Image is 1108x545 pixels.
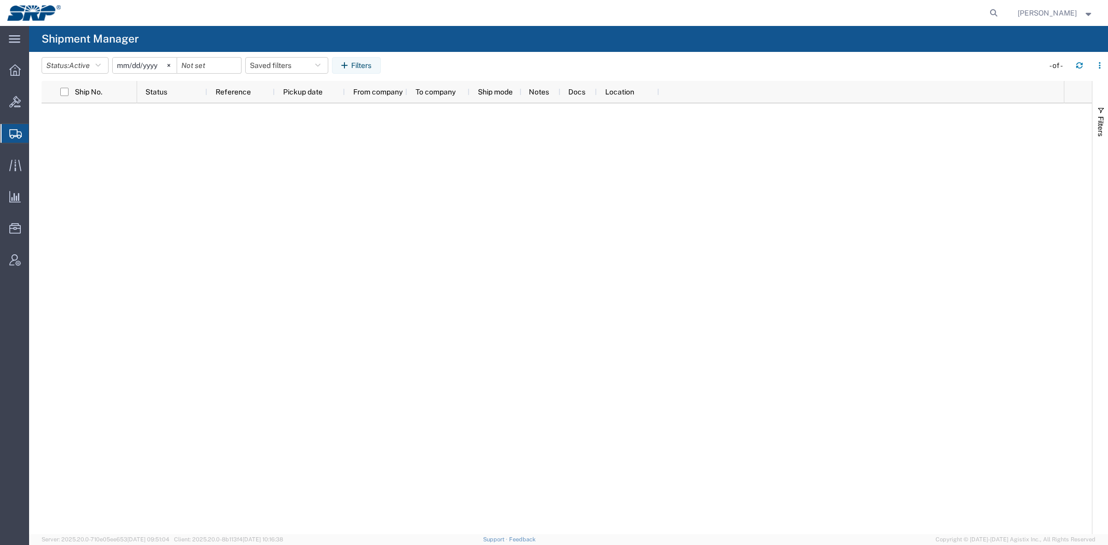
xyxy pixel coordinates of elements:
button: Saved filters [245,57,328,74]
span: Notes [529,88,549,96]
span: Server: 2025.20.0-710e05ee653 [42,536,169,542]
span: Location [605,88,634,96]
a: Feedback [509,536,536,542]
button: Status:Active [42,57,109,74]
span: Active [69,61,90,70]
span: Copyright © [DATE]-[DATE] Agistix Inc., All Rights Reserved [936,535,1096,544]
span: From company [353,88,403,96]
h4: Shipment Manager [42,26,139,52]
span: Marissa Camacho [1018,7,1077,19]
span: Ship No. [75,88,102,96]
span: Ship mode [478,88,513,96]
span: Filters [1097,116,1105,137]
input: Not set [177,58,241,73]
button: [PERSON_NAME] [1017,7,1094,19]
input: Not set [113,58,177,73]
span: To company [416,88,456,96]
span: [DATE] 10:16:38 [243,536,283,542]
span: [DATE] 09:51:04 [127,536,169,542]
span: Reference [216,88,251,96]
img: logo [7,5,61,21]
span: Client: 2025.20.0-8b113f4 [174,536,283,542]
a: Support [483,536,509,542]
button: Filters [332,57,381,74]
span: Pickup date [283,88,323,96]
span: Status [145,88,167,96]
span: Docs [568,88,585,96]
div: - of - [1049,60,1067,71]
